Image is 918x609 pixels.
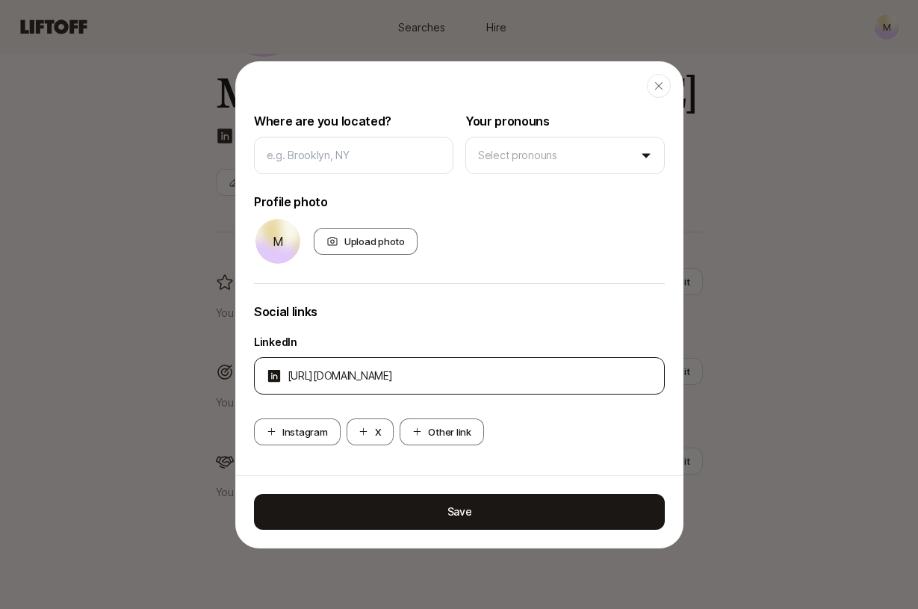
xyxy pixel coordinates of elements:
[254,192,665,211] p: Profile photo
[267,146,441,164] input: e.g. Brooklyn, NY
[254,111,453,131] p: Where are you located?
[254,333,297,351] p: LinkedIn
[465,111,665,131] p: Your pronouns
[346,418,394,445] button: X
[400,418,483,445] button: Other link
[254,418,341,445] button: Instagram
[288,367,652,385] input: Add your LinkedIn profile URL
[272,232,283,250] p: M
[254,494,665,530] button: Save
[267,368,282,383] img: linkedin-logo
[254,302,665,321] p: Social links
[314,228,418,255] div: Upload photo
